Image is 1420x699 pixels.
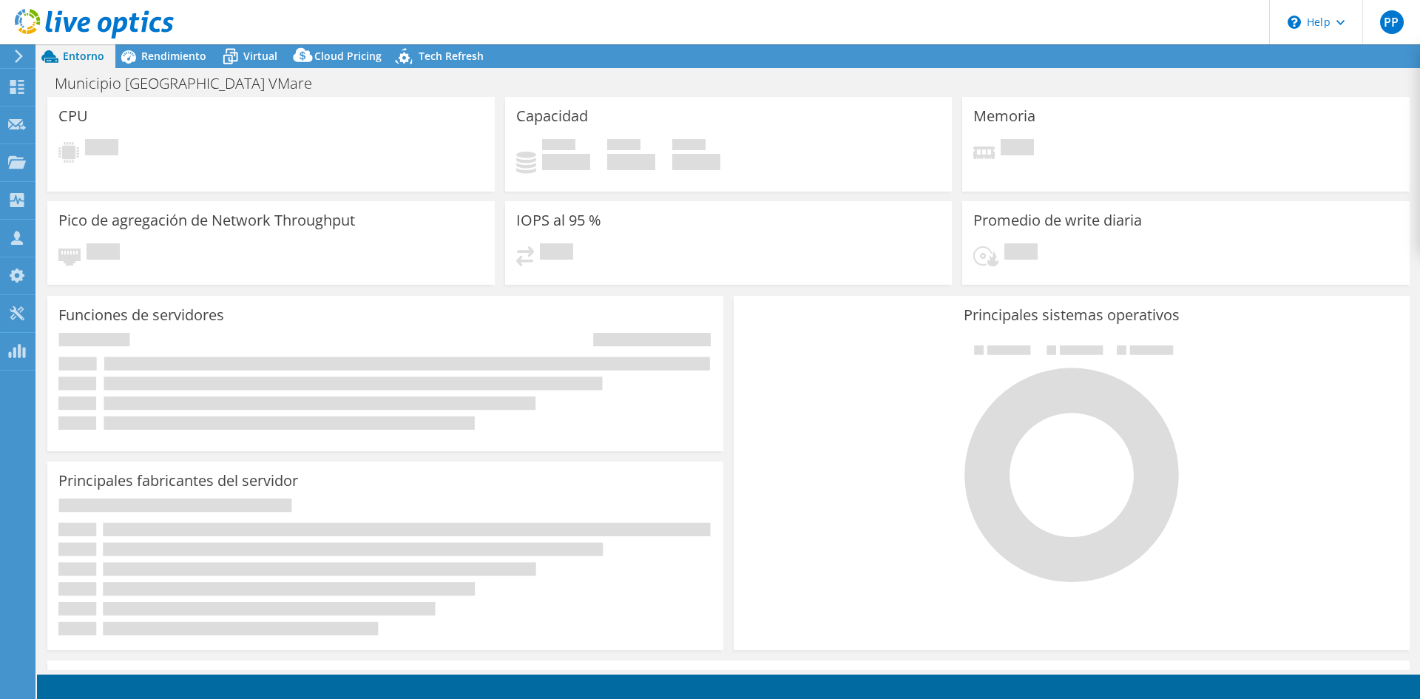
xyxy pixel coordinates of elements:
[314,49,382,63] span: Cloud Pricing
[85,139,118,159] span: Pendiente
[672,154,720,170] h4: 0 GiB
[243,49,277,63] span: Virtual
[419,49,484,63] span: Tech Refresh
[58,307,224,323] h3: Funciones de servidores
[672,139,706,154] span: Total
[607,154,655,170] h4: 0 GiB
[58,473,298,489] h3: Principales fabricantes del servidor
[607,139,640,154] span: Libre
[141,49,206,63] span: Rendimiento
[973,212,1142,229] h3: Promedio de write diaria
[973,108,1035,124] h3: Memoria
[58,108,88,124] h3: CPU
[1004,243,1038,263] span: Pendiente
[516,108,588,124] h3: Capacidad
[542,139,575,154] span: Used
[1380,10,1404,34] span: PP
[745,307,1399,323] h3: Principales sistemas operativos
[540,243,573,263] span: Pendiente
[516,212,601,229] h3: IOPS al 95 %
[1001,139,1034,159] span: Pendiente
[58,212,355,229] h3: Pico de agregación de Network Throughput
[87,243,120,263] span: Pendiente
[1288,16,1301,29] svg: \n
[48,75,335,92] h1: Municipio [GEOGRAPHIC_DATA] VMare
[63,49,104,63] span: Entorno
[542,154,590,170] h4: 0 GiB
